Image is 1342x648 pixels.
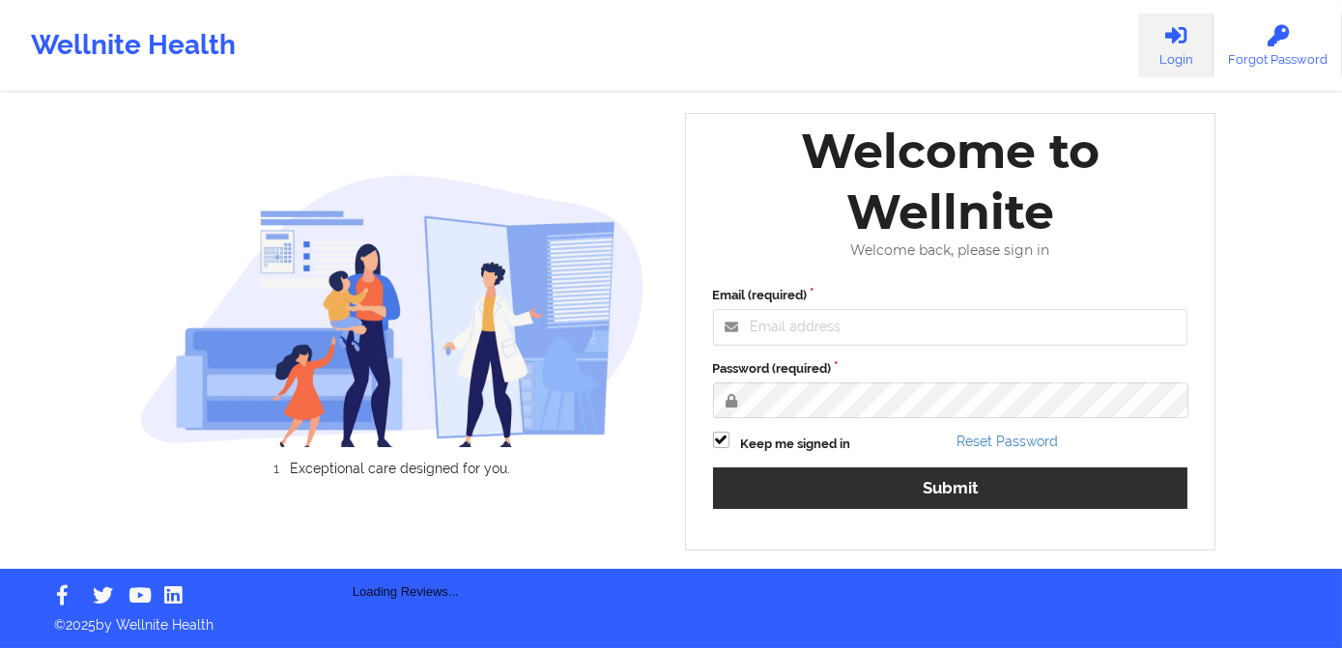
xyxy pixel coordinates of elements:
[713,467,1188,509] button: Submit
[957,434,1058,449] a: Reset Password
[713,309,1188,346] input: Email address
[1138,14,1214,77] a: Login
[140,174,644,447] img: wellnite-auth-hero_200.c722682e.png
[1214,14,1342,77] a: Forgot Password
[157,461,644,476] li: Exceptional care designed for you.
[700,121,1202,242] div: Welcome to Wellnite
[41,602,1301,634] p: © 2025 by Wellnite Health
[700,242,1202,259] div: Welcome back, please sign in
[713,359,1188,379] label: Password (required)
[741,435,851,454] label: Keep me signed in
[713,286,1188,305] label: Email (required)
[140,509,671,602] div: Loading Reviews...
